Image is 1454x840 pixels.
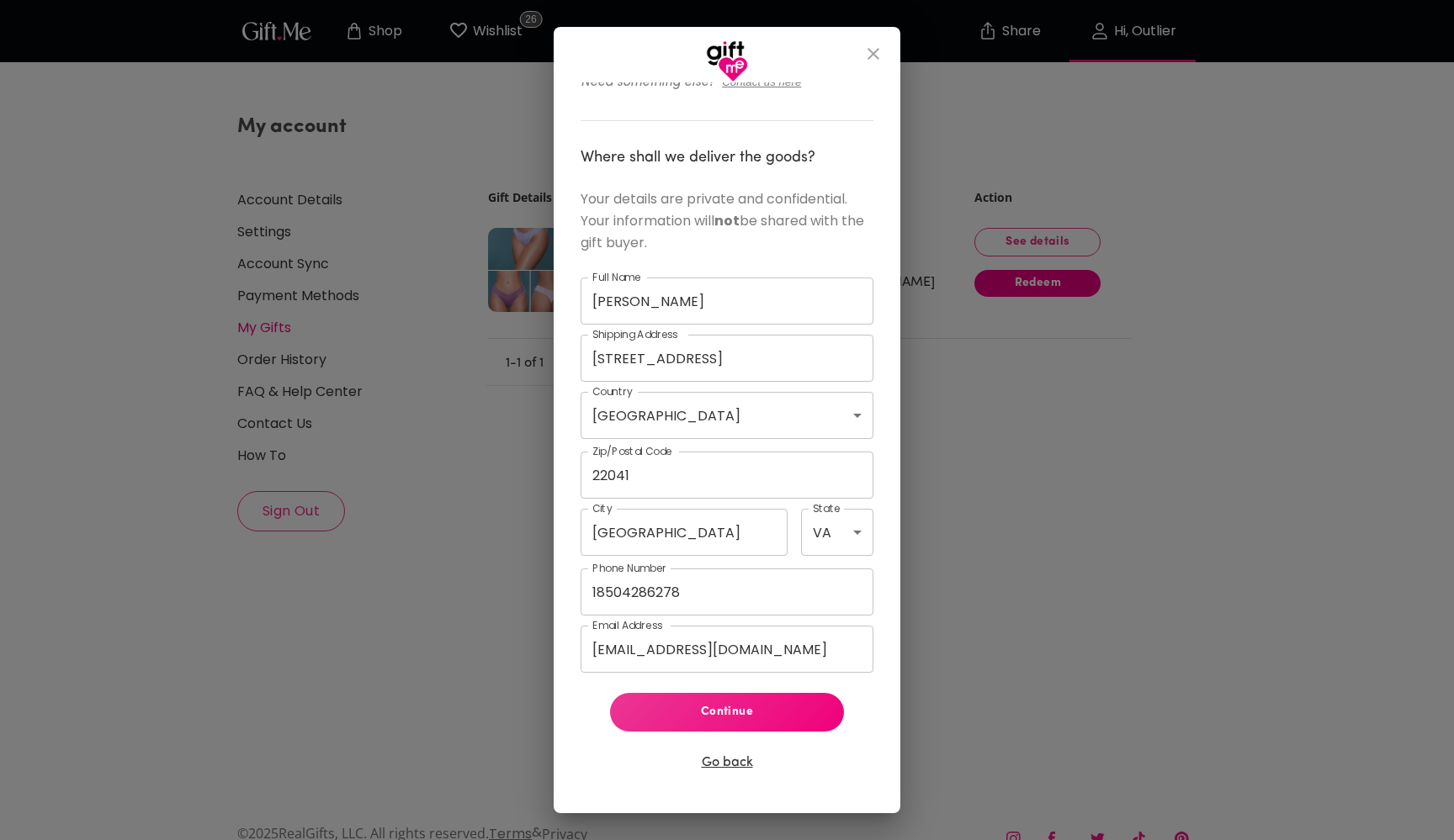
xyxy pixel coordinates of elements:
[581,76,715,89] i: Need something else?
[624,703,830,721] span: Continue
[722,76,801,88] i: Contact us here
[722,71,801,93] button: Contact us here
[702,752,753,774] button: Go back
[581,188,873,254] p: Your details are private and confidential. Your information will be shared with the gift buyer.
[581,148,873,168] h6: Where shall we deliver the goods?
[706,40,748,82] img: GiftMe Logo
[714,211,740,230] b: not
[610,693,844,732] button: Continue
[853,34,894,74] button: close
